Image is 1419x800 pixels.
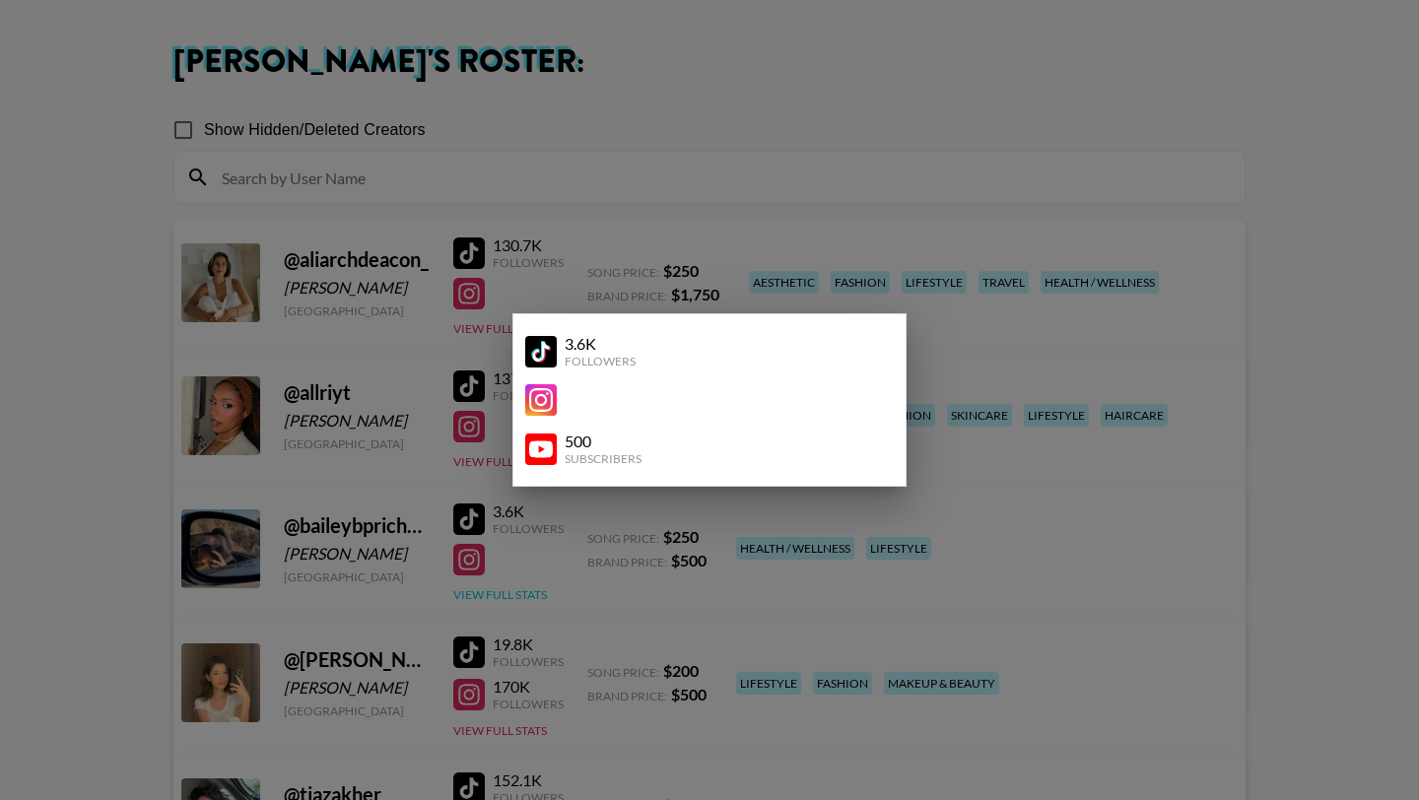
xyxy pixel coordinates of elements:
img: YouTube [525,384,557,416]
div: Subscribers [565,451,642,466]
div: Followers [565,354,636,368]
div: 3.6K [565,334,636,354]
div: 500 [565,432,642,451]
img: YouTube [525,433,557,465]
img: YouTube [525,336,557,367]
